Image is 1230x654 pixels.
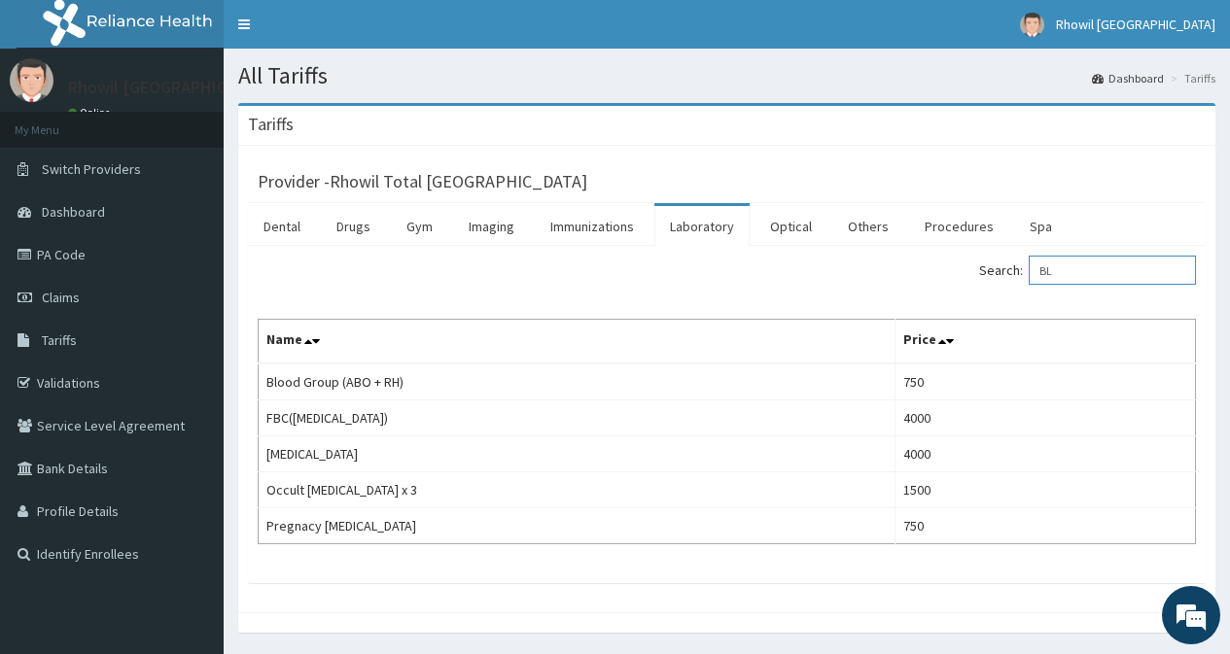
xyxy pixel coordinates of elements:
p: Rhowil [GEOGRAPHIC_DATA] [68,79,283,96]
a: Drugs [321,206,386,247]
span: Dashboard [42,203,105,221]
a: Immunizations [535,206,650,247]
h3: Tariffs [248,116,294,133]
img: User Image [1020,13,1044,37]
a: Imaging [453,206,530,247]
h3: Provider - Rhowil Total [GEOGRAPHIC_DATA] [258,173,587,190]
a: Optical [755,206,827,247]
div: Minimize live chat window [319,10,366,56]
img: User Image [10,58,53,102]
a: Gym [391,206,448,247]
td: FBC([MEDICAL_DATA]) [259,400,896,436]
td: 4000 [896,400,1196,436]
td: 4000 [896,436,1196,472]
input: Search: [1029,256,1196,285]
div: Chat with us now [101,109,327,134]
a: Spa [1014,206,1068,247]
a: Dental [248,206,316,247]
td: 1500 [896,472,1196,508]
li: Tariffs [1166,70,1215,86]
td: Occult [MEDICAL_DATA] x 3 [259,472,896,508]
td: Blood Group (ABO + RH) [259,363,896,400]
a: Dashboard [1092,70,1164,86]
img: d_794563401_company_1708531726252_794563401 [36,97,79,146]
span: We're online! [113,200,268,396]
span: Rhowil [GEOGRAPHIC_DATA] [1056,16,1215,33]
a: Procedures [909,206,1009,247]
h1: All Tariffs [238,63,1215,88]
a: Laboratory [654,206,750,247]
th: Price [896,320,1196,364]
td: [MEDICAL_DATA] [259,436,896,472]
span: Switch Providers [42,160,141,178]
td: 750 [896,508,1196,544]
label: Search: [979,256,1196,285]
td: 750 [896,363,1196,400]
textarea: Type your message and hit 'Enter' [10,442,370,510]
a: Online [68,106,115,120]
span: Tariffs [42,331,77,349]
span: Claims [42,289,80,306]
a: Others [832,206,904,247]
th: Name [259,320,896,364]
td: Pregnacy [MEDICAL_DATA] [259,508,896,544]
